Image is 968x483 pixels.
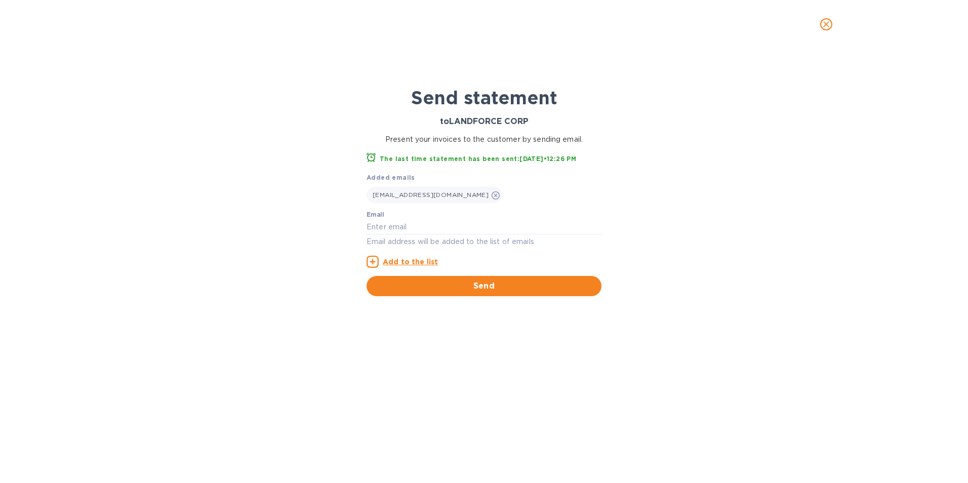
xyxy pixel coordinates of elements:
[367,219,601,234] input: Enter email
[380,155,576,163] b: The last time statement has been sent: [DATE] • 12:26 PM
[367,276,601,296] button: Send
[383,258,438,266] u: Add to the list
[411,87,557,109] b: Send statement
[367,236,601,248] p: Email address will be added to the list of emails
[814,12,838,36] button: close
[367,174,415,181] b: Added emails
[375,280,593,292] span: Send
[373,191,489,198] span: [EMAIL_ADDRESS][DOMAIN_NAME]
[367,117,601,127] h3: to LANDFORCE CORP
[367,212,384,218] label: Email
[367,187,502,203] div: [EMAIL_ADDRESS][DOMAIN_NAME]
[367,134,601,145] p: Present your invoices to the customer by sending email.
